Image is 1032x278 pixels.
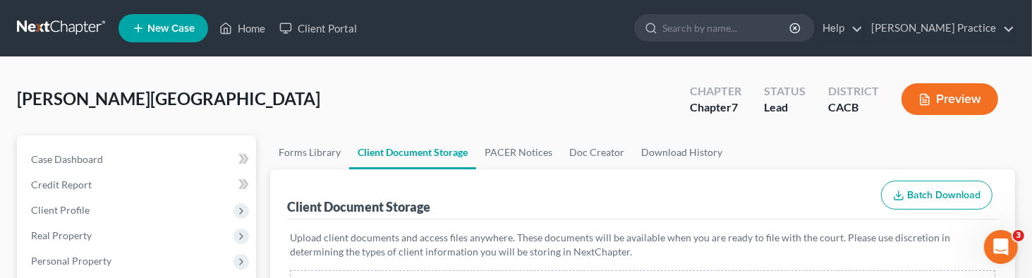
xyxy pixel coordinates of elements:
[147,23,195,34] span: New Case
[31,204,90,216] span: Client Profile
[31,255,111,267] span: Personal Property
[902,83,998,115] button: Preview
[690,99,741,116] div: Chapter
[662,15,791,41] input: Search by name...
[17,88,320,109] span: [PERSON_NAME][GEOGRAPHIC_DATA]
[633,135,731,169] a: Download History
[907,189,981,201] span: Batch Download
[287,198,430,215] div: Client Document Storage
[31,229,92,241] span: Real Property
[828,83,879,99] div: District
[290,231,995,259] p: Upload client documents and access files anywhere. These documents will be available when you are...
[1013,230,1024,241] span: 3
[31,179,92,191] span: Credit Report
[561,135,633,169] a: Doc Creator
[881,181,992,210] button: Batch Download
[212,16,272,41] a: Home
[984,230,1018,264] iframe: Intercom live chat
[731,100,738,114] span: 7
[31,153,103,165] span: Case Dashboard
[349,135,476,169] a: Client Document Storage
[272,16,364,41] a: Client Portal
[828,99,879,116] div: CACB
[764,83,806,99] div: Status
[815,16,863,41] a: Help
[690,83,741,99] div: Chapter
[270,135,349,169] a: Forms Library
[764,99,806,116] div: Lead
[20,147,256,172] a: Case Dashboard
[20,172,256,198] a: Credit Report
[864,16,1014,41] a: [PERSON_NAME] Practice
[476,135,561,169] a: PACER Notices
